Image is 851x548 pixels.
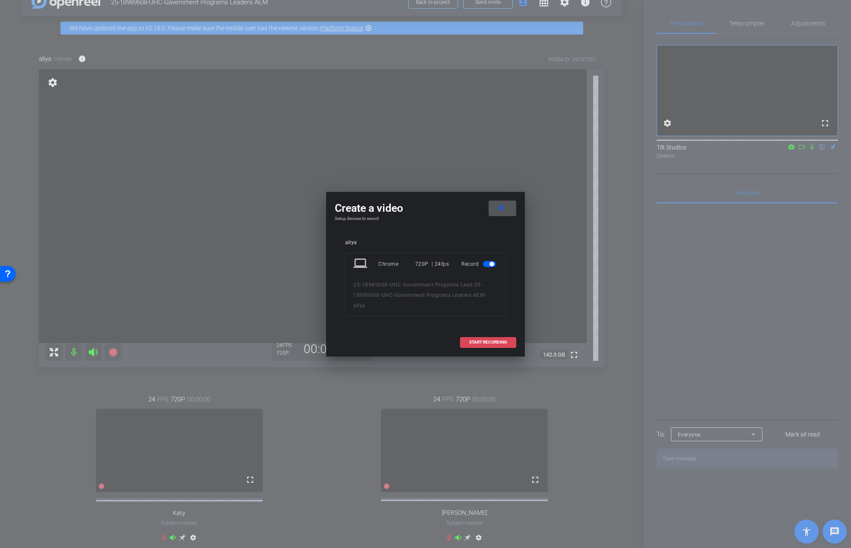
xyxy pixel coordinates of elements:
[461,256,498,272] div: Record
[472,282,474,288] span: -
[353,282,472,288] span: 25-18989608-UHC-Government Programs Lead
[415,256,449,272] div: 720P | 24fps
[335,201,516,216] div: Create a video
[353,256,369,272] mat-icon: laptop
[460,337,516,348] button: START RECORDING
[378,256,415,272] div: Chrome
[353,282,485,298] span: 25-18989608-UHC-Government Programs Leaders AEM
[353,303,365,309] span: aliya
[335,216,516,221] h4: Setup devices to record
[495,203,506,213] mat-icon: close
[485,292,487,298] span: -
[345,239,506,246] div: aliya
[469,340,507,344] span: START RECORDING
